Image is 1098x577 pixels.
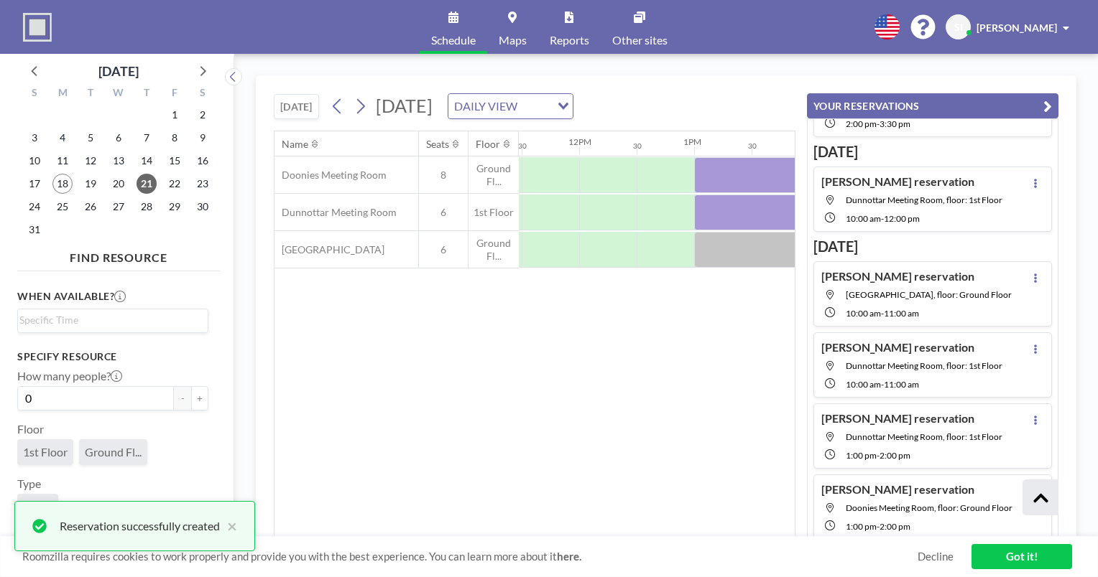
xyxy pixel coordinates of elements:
div: 1PM [683,136,701,147]
span: Thursday, August 21, 2025 [137,174,157,194]
div: 30 [633,141,642,151]
span: - [881,308,884,319]
div: 12PM [568,136,591,147]
div: S [188,85,216,103]
div: Seats [426,138,449,151]
span: Sunday, August 3, 2025 [24,128,45,148]
span: 6 [419,206,468,219]
span: Thursday, August 14, 2025 [137,151,157,171]
span: Thursday, August 7, 2025 [137,128,157,148]
span: Friday, August 8, 2025 [165,128,185,148]
a: Decline [918,550,954,563]
span: Tuesday, August 5, 2025 [80,128,101,148]
span: 2:00 PM [880,521,910,532]
div: Reservation successfully created [60,517,220,535]
h3: [DATE] [813,238,1052,255]
span: 1st Floor [469,206,519,219]
span: Schedule [431,34,476,46]
div: T [132,85,160,103]
h4: [PERSON_NAME] reservation [821,482,974,497]
span: Maps [499,34,527,46]
span: Roomzilla requires cookies to work properly and provide you with the best experience. You can lea... [22,550,918,563]
span: Thursday, August 28, 2025 [137,197,157,217]
div: F [160,85,188,103]
span: - [877,521,880,532]
span: 1:00 PM [846,521,877,532]
span: Sunday, August 24, 2025 [24,197,45,217]
span: 11:00 AM [884,379,919,390]
span: Friday, August 22, 2025 [165,174,185,194]
span: Monday, August 25, 2025 [52,197,73,217]
h4: [PERSON_NAME] reservation [821,340,974,355]
span: Saturday, August 23, 2025 [193,174,213,194]
span: Saturday, August 9, 2025 [193,128,213,148]
span: Monday, August 4, 2025 [52,128,73,148]
div: T [77,85,105,103]
span: Dunnottar Meeting Room, floor: 1st Floor [846,431,1002,442]
span: Saturday, August 30, 2025 [193,197,213,217]
span: Friday, August 29, 2025 [165,197,185,217]
span: Sunday, August 17, 2025 [24,174,45,194]
span: Wednesday, August 13, 2025 [109,151,129,171]
span: 11:00 AM [884,308,919,319]
span: - [877,450,880,461]
span: Doonies Meeting Room, floor: Ground Floor [846,502,1012,513]
div: Search for option [448,94,573,118]
span: Saturday, August 16, 2025 [193,151,213,171]
span: 1st Floor [23,445,68,459]
span: Loirston Meeting Room, floor: Ground Floor [846,289,1012,300]
span: - [881,379,884,390]
button: - [174,386,191,411]
div: Name [282,138,308,151]
div: Search for option [18,309,208,331]
span: 10:00 AM [846,213,881,224]
div: 30 [748,141,757,151]
h4: [PERSON_NAME] reservation [821,411,974,426]
span: Dunnottar Meeting Room [274,206,397,219]
span: - [877,118,880,129]
div: M [49,85,77,103]
span: Reports [550,34,589,46]
span: Wednesday, August 6, 2025 [109,128,129,148]
span: [GEOGRAPHIC_DATA] [274,243,384,256]
span: Tuesday, August 12, 2025 [80,151,101,171]
input: Search for option [522,97,549,116]
input: Search for option [19,312,200,328]
span: Friday, August 15, 2025 [165,151,185,171]
span: 3:30 PM [880,118,910,129]
span: 2:00 PM [880,450,910,461]
a: here. [557,550,581,563]
span: 2:00 PM [846,118,877,129]
span: [PERSON_NAME] [977,22,1057,34]
div: W [105,85,133,103]
h4: FIND RESOURCE [17,245,220,265]
span: Wednesday, August 27, 2025 [109,197,129,217]
span: Sunday, August 10, 2025 [24,151,45,171]
span: Monday, August 18, 2025 [52,174,73,194]
span: 6 [419,243,468,256]
div: 30 [518,141,527,151]
span: 10:00 AM [846,308,881,319]
button: + [191,386,208,411]
span: Ground Fl... [469,237,519,262]
span: DAILY VIEW [451,97,520,116]
span: Monday, August 11, 2025 [52,151,73,171]
div: Floor [476,138,500,151]
div: [DATE] [98,61,139,81]
span: Doonies Meeting Room [274,169,387,182]
h3: [DATE] [813,143,1052,161]
label: Type [17,477,41,491]
span: Saturday, August 2, 2025 [193,105,213,125]
span: Room [23,499,52,514]
label: How many people? [17,369,122,383]
span: Wednesday, August 20, 2025 [109,174,129,194]
span: Friday, August 1, 2025 [165,105,185,125]
button: [DATE] [274,94,319,119]
span: Ground Fl... [469,162,519,187]
span: 12:00 PM [884,213,920,224]
img: organization-logo [23,13,52,42]
span: Other sites [612,34,668,46]
button: YOUR RESERVATIONS [807,93,1058,118]
h4: [PERSON_NAME] reservation [821,174,974,189]
span: 1:00 PM [846,450,877,461]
